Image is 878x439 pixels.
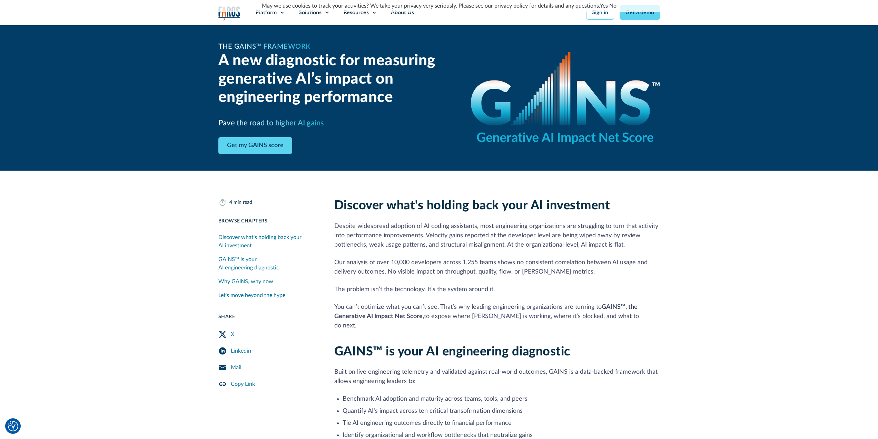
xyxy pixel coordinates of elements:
div: Discover what's holding back your AI investment [218,233,318,250]
div: Let's move beyond the hype [218,291,285,299]
div: Mail [231,363,241,372]
div: GAINS™ is your AI engineering diagnostic [218,255,318,272]
div: Linkedin [231,347,251,355]
p: Built on live engineering telemetry and validated against real-world outcomes, GAINS is a data-ba... [334,368,660,386]
div: Share [218,313,318,321]
a: Get a demo [620,5,660,20]
a: Why GAINS, why now [218,275,318,288]
a: Discover what's holding back your AI investment [218,230,318,252]
img: GAINS - the Generative AI Impact Net Score logo [471,52,660,144]
div: Resources [344,8,369,17]
li: Benchmark AI adoption and maturity across teams, tools, and peers [343,394,660,404]
img: Logo of the analytics and reporting company Faros. [218,6,240,20]
li: Quantify AI's impact across ten critical transofrmation dimensions [343,407,660,416]
a: Copy Link [218,376,318,392]
h2: GAINS™ is your AI engineering diagnostic [334,344,660,359]
a: No [609,3,616,9]
a: Twitter Share [218,326,318,343]
h3: Pave the road to higher AI gains [218,117,324,129]
div: 4 [229,199,232,206]
h2: A new diagnostic for measuring generative AI’s impact on engineering performance [218,52,454,106]
strong: GAINS™, the Generative AI Impact Net Score, [334,304,638,319]
a: Get my GAINS score [218,137,292,154]
button: Cookie Settings [8,421,18,431]
h1: The GAINS™ Framework [218,41,310,52]
div: Solutions [299,8,322,17]
a: GAINS™ is your AI engineering diagnostic [218,252,318,275]
img: Revisit consent button [8,421,18,431]
a: LinkedIn Share [218,343,318,359]
p: You can’t optimize what you can’t see. That’s why leading engineering organizations are turning t... [334,303,660,331]
a: Yes [600,3,608,9]
a: Mail Share [218,359,318,376]
p: The problem isn’t the technology. It’s the system around it. [334,285,660,294]
div: Browse Chapters [218,218,318,225]
p: Our analysis of over 10,000 developers across 1,255 teams shows no consistent correlation between... [334,258,660,277]
div: min read [234,199,252,206]
li: Tie AI engineering outcomes directly to financial performance [343,419,660,428]
a: Sign in [586,5,614,20]
div: Platform [256,8,277,17]
a: home [218,6,240,20]
h2: Discover what's holding back your AI investment [334,198,660,213]
div: Why GAINS, why now [218,277,273,286]
div: X [231,330,234,338]
a: Let's move beyond the hype [218,288,318,302]
p: Despite widespread adoption of AI coding assistants, most engineering organizations are strugglin... [334,222,660,250]
div: Copy Link [231,380,255,388]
